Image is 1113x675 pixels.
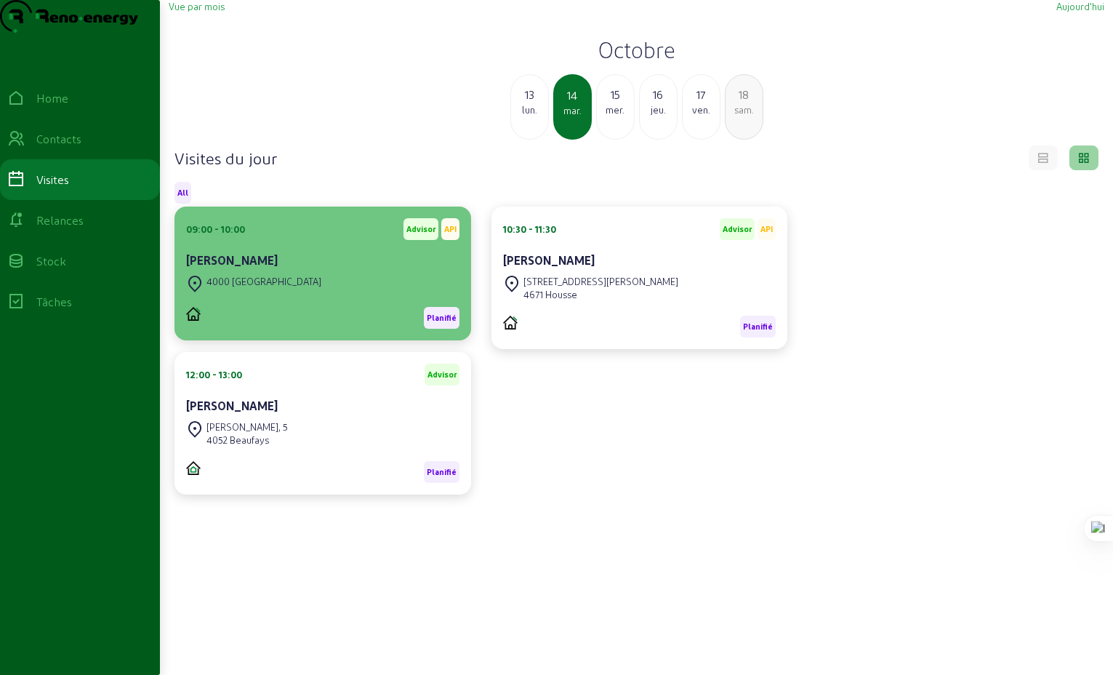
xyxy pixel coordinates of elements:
div: mar. [555,104,590,117]
img: PVELEC [186,307,201,321]
div: [PERSON_NAME], 5 [206,420,288,434]
div: 17 [683,86,720,103]
div: Stock [36,252,66,270]
div: 4671 Housse [523,288,678,301]
span: All [177,188,188,198]
div: Relances [36,212,84,229]
span: Planifié [743,321,773,332]
div: Visites [36,171,69,188]
div: Home [36,89,68,107]
span: Advisor [723,224,752,234]
span: Advisor [427,370,457,380]
div: 14 [555,87,590,104]
cam-card-title: [PERSON_NAME] [186,399,278,412]
div: 4000 [GEOGRAPHIC_DATA] [206,275,321,288]
div: 18 [726,86,763,103]
span: Vue par mois [169,1,225,12]
cam-card-title: [PERSON_NAME] [186,253,278,267]
div: 15 [597,86,634,103]
span: API [444,224,457,234]
div: Tâches [36,293,72,311]
img: PVELEC [503,316,518,329]
div: ven. [683,103,720,116]
div: 10:30 - 11:30 [503,223,556,236]
span: Aujourd'hui [1056,1,1104,12]
h2: Octobre [169,36,1104,63]
span: Planifié [427,467,457,477]
div: sam. [726,103,763,116]
span: Planifié [427,313,457,323]
span: Advisor [406,224,435,234]
span: API [760,224,773,234]
div: Contacts [36,130,81,148]
div: 12:00 - 13:00 [186,368,242,381]
div: 4052 Beaufays [206,434,288,447]
img: CITI [186,461,201,475]
div: [STREET_ADDRESS][PERSON_NAME] [523,275,678,288]
h4: Visites du jour [174,148,277,168]
div: jeu. [640,103,677,116]
div: 16 [640,86,677,103]
div: mer. [597,103,634,116]
cam-card-title: [PERSON_NAME] [503,253,595,267]
div: 13 [511,86,548,103]
div: 09:00 - 10:00 [186,223,245,236]
div: lun. [511,103,548,116]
